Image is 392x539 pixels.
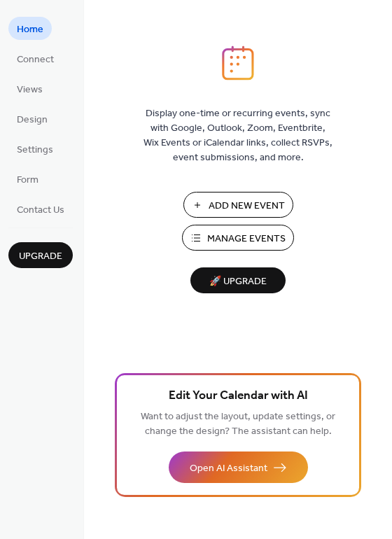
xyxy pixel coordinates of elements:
[17,22,43,37] span: Home
[17,143,53,157] span: Settings
[190,267,286,293] button: 🚀 Upgrade
[143,106,332,165] span: Display one-time or recurring events, sync with Google, Outlook, Zoom, Eventbrite, Wix Events or ...
[182,225,294,251] button: Manage Events
[17,83,43,97] span: Views
[17,173,38,188] span: Form
[8,107,56,130] a: Design
[17,203,64,218] span: Contact Us
[207,232,286,246] span: Manage Events
[17,113,48,127] span: Design
[8,167,47,190] a: Form
[169,451,308,483] button: Open AI Assistant
[199,272,277,291] span: 🚀 Upgrade
[222,45,254,80] img: logo_icon.svg
[190,461,267,476] span: Open AI Assistant
[169,386,308,406] span: Edit Your Calendar with AI
[8,47,62,70] a: Connect
[8,17,52,40] a: Home
[8,77,51,100] a: Views
[19,249,62,264] span: Upgrade
[17,52,54,67] span: Connect
[8,197,73,220] a: Contact Us
[8,137,62,160] a: Settings
[141,407,335,441] span: Want to adjust the layout, update settings, or change the design? The assistant can help.
[209,199,285,213] span: Add New Event
[8,242,73,268] button: Upgrade
[183,192,293,218] button: Add New Event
